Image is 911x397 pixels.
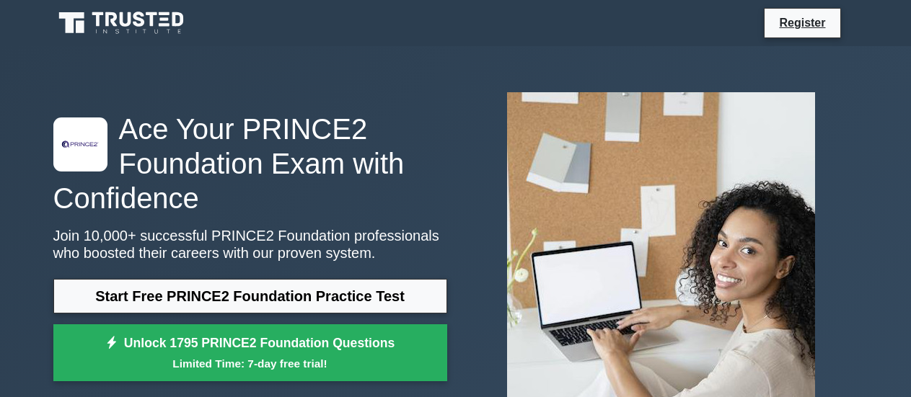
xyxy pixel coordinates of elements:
p: Join 10,000+ successful PRINCE2 Foundation professionals who boosted their careers with our prove... [53,227,447,262]
h1: Ace Your PRINCE2 Foundation Exam with Confidence [53,112,447,215]
small: Limited Time: 7-day free trial! [71,355,429,372]
a: Register [770,14,834,32]
a: Start Free PRINCE2 Foundation Practice Test [53,279,447,313]
a: Unlock 1795 PRINCE2 Foundation QuestionsLimited Time: 7-day free trial! [53,324,447,382]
